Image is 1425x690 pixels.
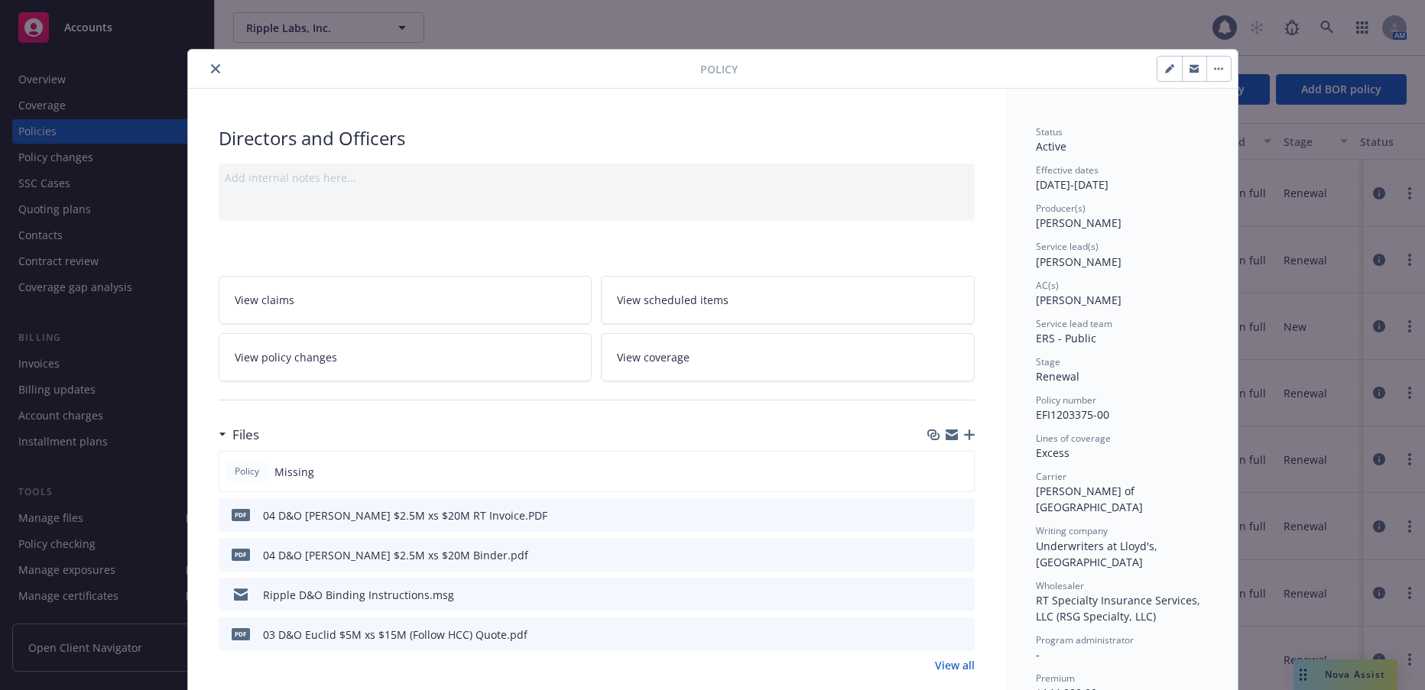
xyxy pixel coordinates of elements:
[219,425,259,445] div: Files
[232,509,250,520] span: PDF
[1036,647,1040,662] span: -
[232,425,259,445] h3: Files
[1036,633,1134,646] span: Program administrator
[601,276,975,324] a: View scheduled items
[1036,279,1059,292] span: AC(s)
[1036,672,1075,685] span: Premium
[930,587,943,603] button: download file
[1036,293,1121,307] span: [PERSON_NAME]
[700,61,738,77] span: Policy
[930,627,943,643] button: download file
[219,125,975,151] div: Directors and Officers
[263,547,528,563] div: 04 D&O [PERSON_NAME] $2.5M xs $20M Binder.pdf
[1036,215,1121,230] span: [PERSON_NAME]
[235,292,294,308] span: View claims
[1036,445,1207,461] div: Excess
[206,60,225,78] button: close
[225,170,969,186] div: Add internal notes here...
[930,507,943,523] button: download file
[1036,317,1112,330] span: Service lead team
[955,507,969,523] button: preview file
[1036,539,1160,569] span: Underwriters at Lloyd's, [GEOGRAPHIC_DATA]
[955,547,969,563] button: preview file
[1036,394,1096,407] span: Policy number
[930,547,943,563] button: download file
[1036,139,1066,154] span: Active
[601,333,975,381] a: View coverage
[263,587,454,603] div: Ripple D&O Binding Instructions.msg
[1036,125,1063,138] span: Status
[1036,484,1143,514] span: [PERSON_NAME] of [GEOGRAPHIC_DATA]
[1036,524,1108,537] span: Writing company
[1036,164,1207,193] div: [DATE] - [DATE]
[1036,164,1099,177] span: Effective dates
[1036,579,1084,592] span: Wholesaler
[1036,470,1066,483] span: Carrier
[617,292,729,308] span: View scheduled items
[232,549,250,560] span: pdf
[274,464,314,480] span: Missing
[1036,355,1060,368] span: Stage
[617,349,690,365] span: View coverage
[232,465,262,478] span: Policy
[1036,331,1096,345] span: ERS - Public
[955,587,969,603] button: preview file
[1036,432,1111,445] span: Lines of coverage
[1036,202,1086,215] span: Producer(s)
[1036,593,1203,624] span: RT Specialty Insurance Services, LLC (RSG Specialty, LLC)
[232,628,250,640] span: pdf
[1036,369,1079,384] span: Renewal
[263,507,547,523] div: 04 D&O [PERSON_NAME] $2.5M xs $20M RT Invoice.PDF
[935,657,975,673] a: View all
[955,627,969,643] button: preview file
[219,333,592,381] a: View policy changes
[1036,407,1109,422] span: EFI1203375-00
[263,627,527,643] div: 03 D&O Euclid $5M xs $15M (Follow HCC) Quote.pdf
[219,276,592,324] a: View claims
[235,349,337,365] span: View policy changes
[1036,254,1121,269] span: [PERSON_NAME]
[1036,240,1099,253] span: Service lead(s)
